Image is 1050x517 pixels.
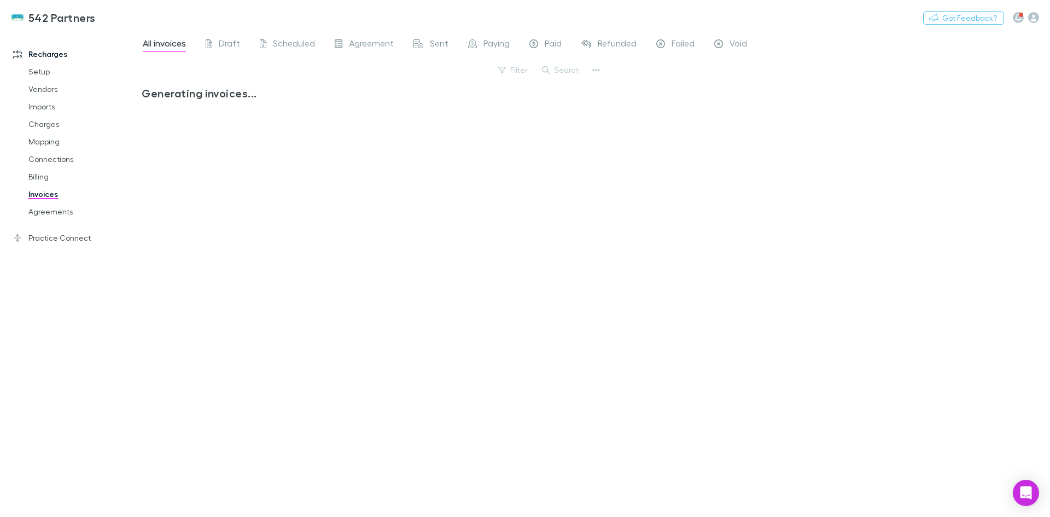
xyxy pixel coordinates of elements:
a: Invoices [17,185,148,203]
a: Practice Connect [2,229,148,247]
a: 542 Partners [4,4,102,31]
span: Void [730,38,747,52]
a: Recharges [2,45,148,63]
span: Scheduled [273,38,315,52]
span: Draft [219,38,240,52]
a: Billing [17,168,148,185]
a: Imports [17,98,148,115]
a: Setup [17,63,148,80]
span: Paid [545,38,562,52]
a: Mapping [17,133,148,150]
span: Paying [483,38,510,52]
span: Agreement [349,38,394,52]
a: Connections [17,150,148,168]
a: Charges [17,115,148,133]
img: 542 Partners's Logo [11,11,24,24]
span: Sent [430,38,448,52]
a: Agreements [17,203,148,220]
span: Failed [672,38,695,52]
button: Got Feedback? [923,11,1004,25]
button: Filter [493,63,534,77]
button: Search [536,63,586,77]
h3: 542 Partners [28,11,96,24]
h3: Generating invoices... [142,86,595,100]
span: All invoices [143,38,186,52]
span: Refunded [598,38,637,52]
a: Vendors [17,80,148,98]
div: Open Intercom Messenger [1013,480,1039,506]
